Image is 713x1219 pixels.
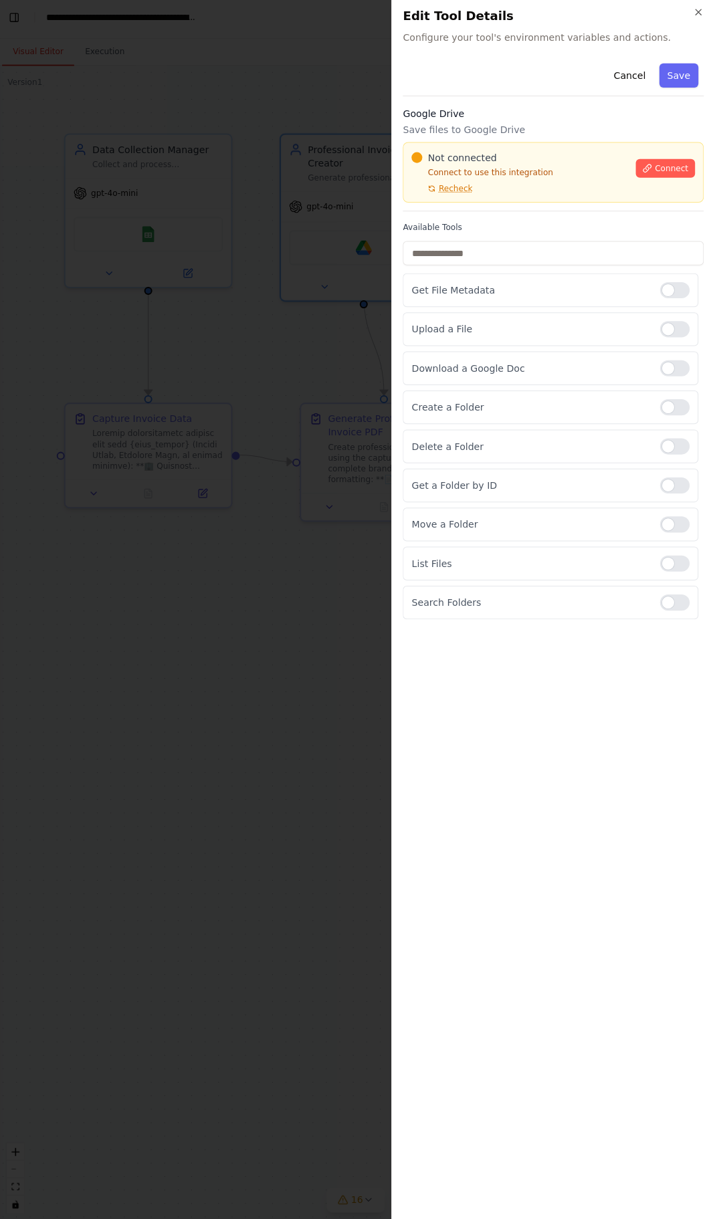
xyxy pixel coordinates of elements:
p: Move a Folder [412,518,648,532]
h2: Edit Tool Details [403,11,702,29]
button: Save [658,67,697,91]
p: Upload a File [412,324,648,338]
span: Connect [653,166,687,177]
p: Delete a Folder [412,441,648,454]
p: Download a Google Doc [412,363,648,376]
button: Recheck [412,186,472,197]
button: Cancel [605,67,652,91]
label: Available Tools [403,225,702,235]
p: Connect to use this integration [412,170,627,181]
span: Not connected [428,154,496,167]
span: Recheck [439,186,472,197]
p: Search Folders [412,596,648,609]
p: Get a Folder by ID [412,479,648,493]
span: Configure your tool's environment variables and actions. [403,35,702,48]
p: Create a Folder [412,402,648,415]
h3: Google Drive [403,110,702,124]
p: List Files [412,557,648,570]
p: Save files to Google Drive [403,126,702,140]
button: Connect [635,162,694,181]
p: Get File Metadata [412,286,648,299]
